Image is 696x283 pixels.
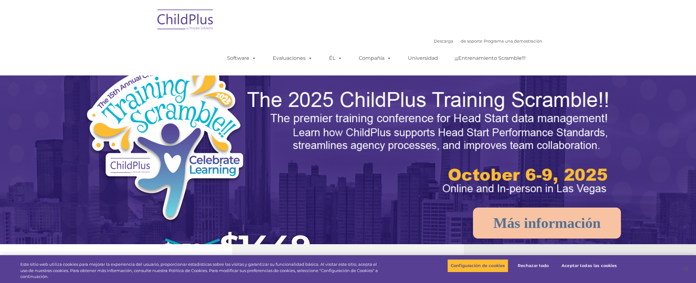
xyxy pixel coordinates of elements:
[273,55,306,61] font: Evaluaciones
[267,52,319,64] a: Evaluaciones
[353,52,398,64] a: Compañía
[448,52,532,64] a: ¡¡¡Entrenamiento Scramble!!!
[329,55,335,61] font: ÉL
[473,208,621,239] a: Más información
[461,39,482,44] a: de soporte
[447,259,508,272] button: Configuración de cookies
[493,215,601,231] font: Más información
[455,55,526,61] font: ¡¡¡Entrenamiento Scramble!!!
[402,52,444,64] a: Universidad
[1,242,149,246] font: Incluya capturas de pantalla o imágenes que puedan ser útiles para proporcionar un contexto útil.
[221,52,262,64] a: Software
[482,39,484,44] font: |
[323,52,348,64] a: ÉL
[154,5,217,36] img: ChildPlus de Procare Solutions
[679,262,693,275] button: Cerca
[359,55,384,61] font: Compañía
[20,262,378,279] font: Este sitio web utiliza cookies para mejorar la experiencia del usuario, proporcionar estadísticas...
[484,39,542,44] a: Programa una demostración
[87,41,101,46] font: Apellido
[561,263,617,268] font: Aceptar todas las cookies
[518,263,549,268] font: Rechazar todo
[227,55,249,61] font: Software
[558,259,620,272] button: Aceptar todas las cookies
[408,55,438,61] font: Universidad
[87,67,123,72] font: Número de teléfono
[451,263,505,268] font: Configuración de cookies
[434,39,453,44] a: Descarga
[514,259,553,272] button: Rechazar todo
